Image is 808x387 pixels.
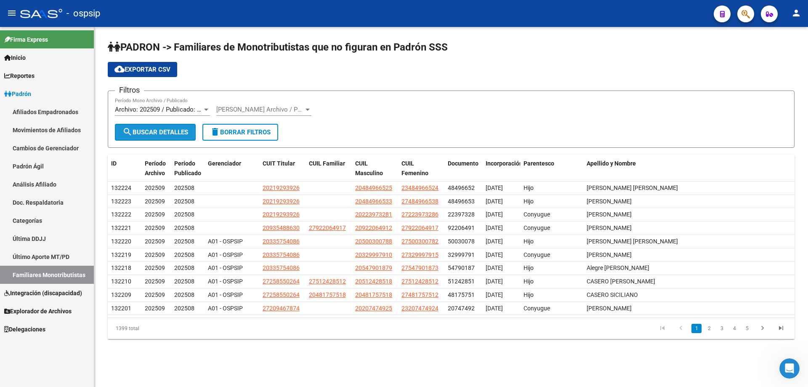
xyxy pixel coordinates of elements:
span: Delegaciones [4,325,45,334]
span: 202508 [174,251,194,258]
span: 132220 [111,238,131,245]
span: 202509 [145,184,165,191]
span: 48175751 [448,291,475,298]
span: ID [111,160,117,167]
li: page 2 [703,321,715,336]
span: 27922064917 [309,224,346,231]
div: Profile image for Soporte [10,61,27,77]
a: go to first page [654,324,670,333]
span: 48496653 [448,198,475,205]
div: Soporte [30,225,53,234]
span: Integración (discapacidad) [4,288,82,298]
span: A01 - OSPSIP [208,278,243,285]
a: go to last page [773,324,789,333]
span: 20223973281 [355,211,392,218]
span: CUIL Masculino [355,160,383,176]
span: 48496652 [448,184,475,191]
mat-icon: menu [7,8,17,18]
span: 32999791 [448,251,475,258]
span: 202509 [145,291,165,298]
span: 27481757512 [401,291,439,298]
span: A01 - OSPSIP [208,291,243,298]
datatable-header-cell: Período Archivo [141,155,171,182]
span: Archivo: 202509 / Publicado: 202508 [115,106,217,113]
span: 132223 [111,198,131,205]
span: Conyugue [524,251,550,258]
span: [DATE] [486,251,503,258]
span: Reportes [4,71,35,80]
span: 20512428518 [355,278,392,285]
datatable-header-cell: ID [108,155,141,182]
div: • Hace 10sem [55,225,95,234]
span: 202509 [145,305,165,312]
span: 27329997915 [401,251,439,258]
div: Profile image for Soporte [10,92,27,109]
span: 92206491 [448,224,475,231]
h3: Filtros [115,84,144,96]
iframe: Intercom live chat [779,358,800,379]
span: 20219293926 [263,211,300,218]
div: L [8,37,19,47]
span: [DATE] [486,184,503,191]
span: CAMACHO CARMEN [587,224,632,231]
span: [DATE] [486,211,503,218]
span: 202509 [145,251,165,258]
span: 132209 [111,291,131,298]
span: 27209467874 [263,305,300,312]
span: Ramirez Diego Roman [587,198,632,205]
datatable-header-cell: Incorporación [482,155,520,182]
span: 20219293926 [263,198,300,205]
div: • Hace 2h [55,69,82,78]
span: Hijo [524,184,534,191]
div: Cerrar [148,3,163,19]
a: 1 [691,324,702,333]
div: Soporte [30,194,53,203]
datatable-header-cell: Apellido y Nombre [583,155,795,182]
span: Parentesco [524,160,554,167]
span: [DATE] [486,278,503,285]
span: Conyugue [524,305,550,312]
span: 27223973286 [401,211,439,218]
a: 2 [704,324,714,333]
li: page 3 [715,321,728,336]
span: [DATE] [486,198,503,205]
datatable-header-cell: Parentesco [520,155,583,182]
datatable-header-cell: Gerenciador [205,155,259,182]
div: • Hace 2m [89,38,119,47]
div: Soporte del Sistema [28,38,87,47]
span: 27512428512 [309,278,346,285]
span: 20500300788 [355,238,392,245]
span: 27258550264 [263,291,300,298]
span: 202509 [145,278,165,285]
span: Hijo [524,264,534,271]
span: 132221 [111,224,131,231]
span: 27922064917 [401,224,439,231]
span: 20207474925 [355,305,392,312]
h1: Mensajes [64,4,107,18]
span: Documento [448,160,478,167]
span: 132219 [111,251,131,258]
div: Profile image for Ludmila [10,154,27,171]
span: Conyugue [524,224,550,231]
span: 54790187 [448,264,475,271]
span: 202508 [174,291,194,298]
div: Soporte [30,100,53,109]
span: [PERSON_NAME] Archivo / Publicado [216,106,304,113]
span: 202509 [145,238,165,245]
span: 202508 [174,184,194,191]
span: Conyugue [524,211,550,218]
span: 132218 [111,264,131,271]
a: go to previous page [673,324,689,333]
span: 202508 [174,305,194,312]
button: Envíanos un mensaje [36,237,133,254]
span: Hijo [524,278,534,285]
span: Alderete Abelardo Omar [587,305,632,312]
div: • Hace 6sem [55,194,91,203]
span: 20481757518 [355,291,392,298]
span: 20335754086 [263,238,300,245]
span: Hijo [524,291,534,298]
span: 20484966525 [355,184,392,191]
div: Profile image for Soporte [10,216,27,233]
span: 23207474924 [401,305,439,312]
span: Apellido y Nombre [587,160,636,167]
